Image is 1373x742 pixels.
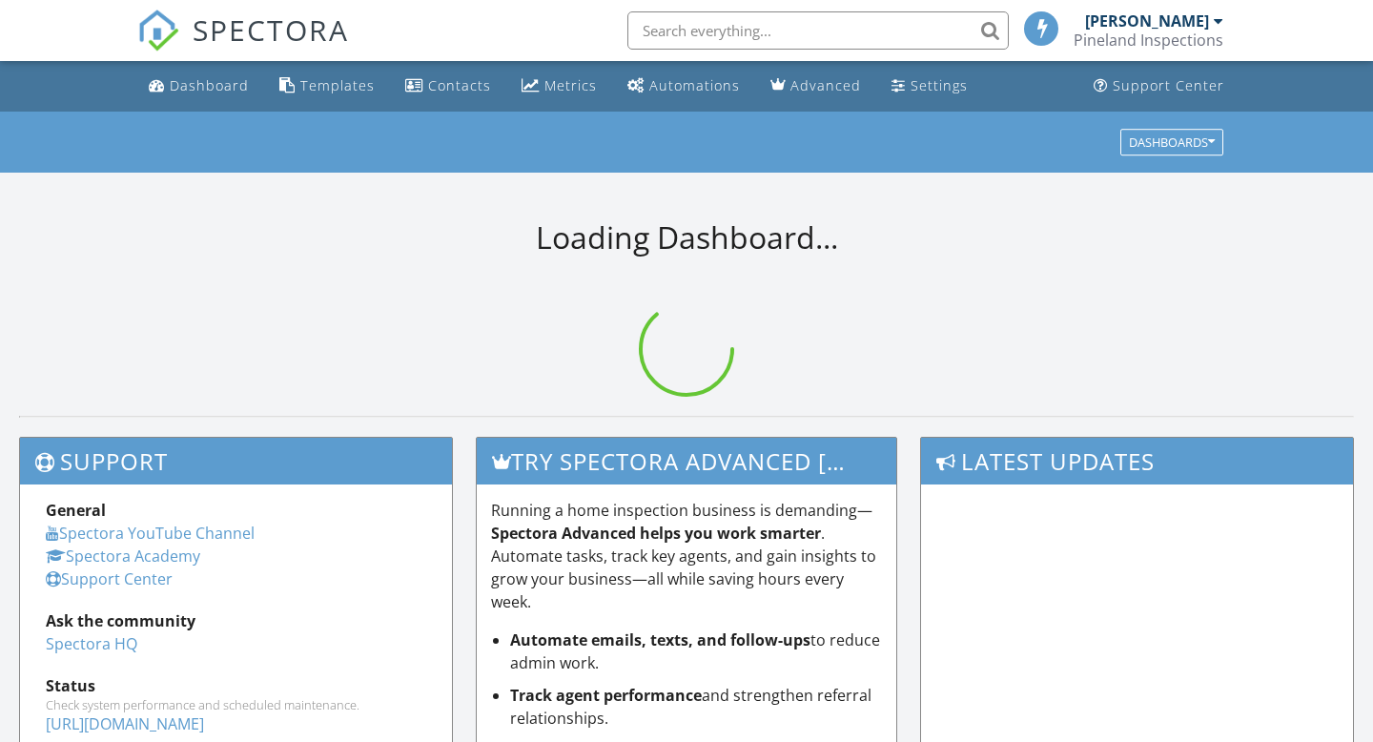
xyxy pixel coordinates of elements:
[790,76,861,94] div: Advanced
[193,10,349,50] span: SPECTORA
[141,69,256,104] a: Dashboard
[477,438,897,484] h3: Try spectora advanced [DATE]
[544,76,597,94] div: Metrics
[510,629,810,650] strong: Automate emails, texts, and follow-ups
[1129,135,1215,149] div: Dashboards
[46,500,106,521] strong: General
[46,546,200,567] a: Spectora Academy
[620,69,748,104] a: Automations (Basic)
[137,10,179,52] img: The Best Home Inspection Software - Spectora
[1085,11,1209,31] div: [PERSON_NAME]
[170,76,249,94] div: Dashboard
[46,523,255,544] a: Spectora YouTube Channel
[272,69,382,104] a: Templates
[46,633,137,654] a: Spectora HQ
[1113,76,1224,94] div: Support Center
[510,684,883,730] li: and strengthen referral relationships.
[649,76,740,94] div: Automations
[1074,31,1223,50] div: Pineland Inspections
[1086,69,1232,104] a: Support Center
[627,11,1009,50] input: Search everything...
[46,568,173,589] a: Support Center
[428,76,491,94] div: Contacts
[398,69,499,104] a: Contacts
[20,438,452,484] h3: Support
[884,69,975,104] a: Settings
[763,69,869,104] a: Advanced
[300,76,375,94] div: Templates
[911,76,968,94] div: Settings
[491,499,883,613] p: Running a home inspection business is demanding— . Automate tasks, track key agents, and gain ins...
[491,523,821,544] strong: Spectora Advanced helps you work smarter
[137,26,349,66] a: SPECTORA
[510,685,702,706] strong: Track agent performance
[921,438,1353,484] h3: Latest Updates
[514,69,605,104] a: Metrics
[46,713,204,734] a: [URL][DOMAIN_NAME]
[46,609,426,632] div: Ask the community
[1120,129,1223,155] button: Dashboards
[510,629,883,674] li: to reduce admin work.
[46,674,426,697] div: Status
[46,697,426,712] div: Check system performance and scheduled maintenance.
